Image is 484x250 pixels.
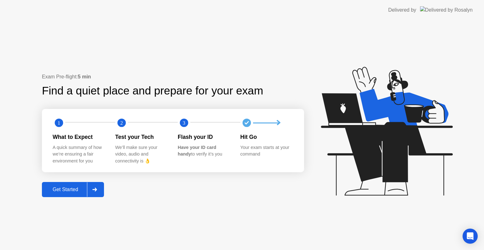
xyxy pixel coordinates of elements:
div: Flash your ID [178,133,230,141]
div: Open Intercom Messenger [463,229,478,244]
img: Delivered by Rosalyn [420,6,473,14]
div: Test your Tech [115,133,168,141]
div: Exam Pre-flight: [42,73,304,81]
button: Get Started [42,182,104,197]
div: Delivered by [388,6,416,14]
text: 1 [58,120,60,126]
b: Have your ID card handy [178,145,216,157]
div: A quick summary of how we’re ensuring a fair environment for you [53,144,105,165]
text: 2 [120,120,123,126]
div: Your exam starts at your command [240,144,293,158]
text: 3 [183,120,185,126]
div: Hit Go [240,133,293,141]
b: 5 min [78,74,91,79]
div: Find a quiet place and prepare for your exam [42,82,264,99]
div: We’ll make sure your video, audio and connectivity is 👌 [115,144,168,165]
div: Get Started [44,187,87,192]
div: What to Expect [53,133,105,141]
div: to verify it’s you [178,144,230,158]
